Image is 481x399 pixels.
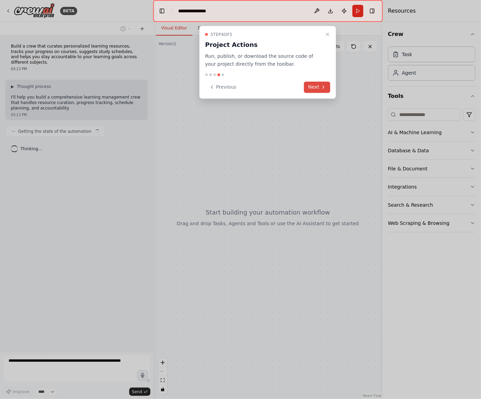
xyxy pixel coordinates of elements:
[211,32,232,37] span: Step 4 of 5
[205,81,240,93] button: Previous
[205,40,322,50] h3: Project Actions
[205,52,322,68] p: Run, publish, or download the source code of your project directly from the toolbar.
[157,6,167,16] button: Hide left sidebar
[304,81,331,93] button: Next
[323,30,332,39] button: Close walkthrough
